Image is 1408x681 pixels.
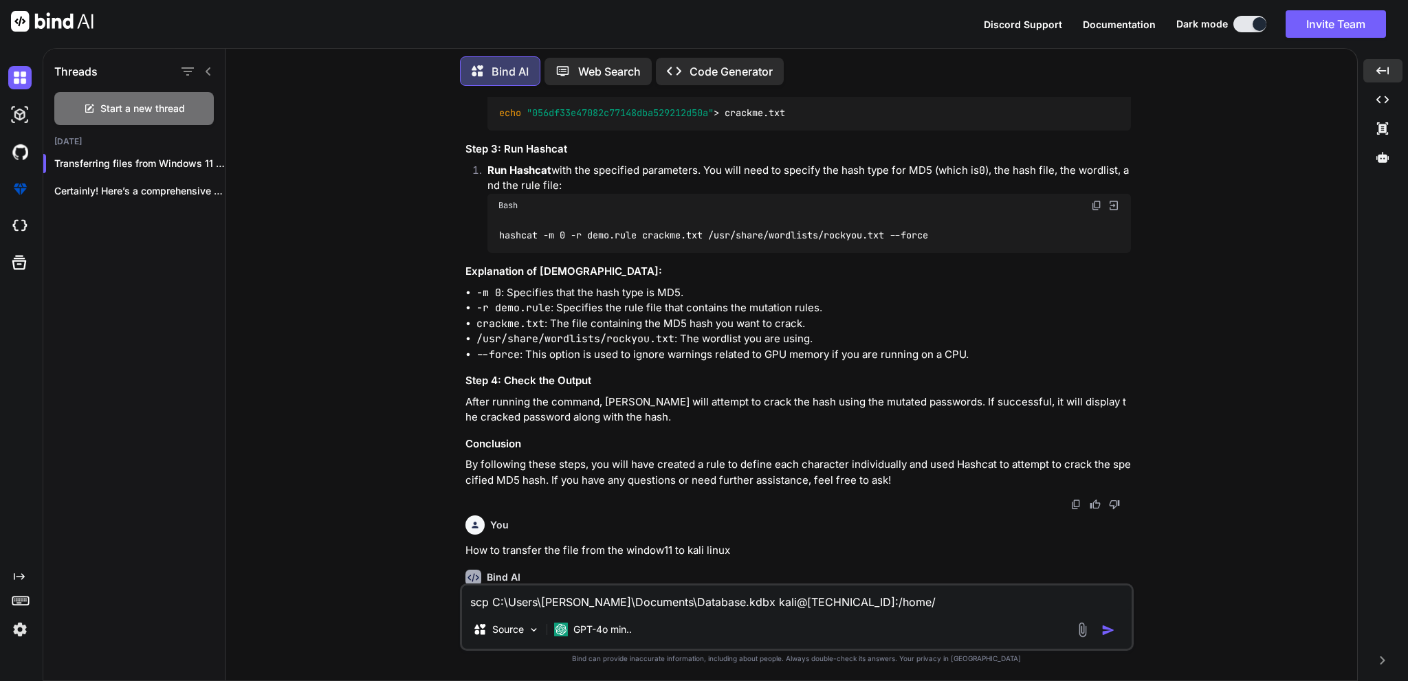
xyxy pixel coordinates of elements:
p: Web Search [578,63,641,80]
button: Invite Team [1286,10,1386,38]
textarea: scp C:\Users\[PERSON_NAME]\Documents\Database.kdbx kali@[TECHNICAL_ID]:/home/ [462,585,1132,610]
img: copy [1070,499,1081,510]
p: GPT-4o min.. [573,623,632,636]
img: copy [1091,200,1102,211]
p: Bind can provide inaccurate information, including about people. Always double-check its answers.... [460,654,1134,664]
h3: Conclusion [465,436,1131,452]
p: Transferring files from Windows 11 to Ka... [54,157,225,170]
code: /usr/share/wordlists/rockyou.txt [476,332,674,346]
li: with the specified parameters. You will need to specify the hash type for MD5 (which is ), the ha... [476,163,1131,253]
p: How to transfer the file from the window11 to kali linux [465,543,1131,559]
li: : Specifies that the hash type is MD5. [476,285,1131,301]
img: darkChat [8,66,32,89]
p: By following these steps, you will have created a rule to define each character individually and ... [465,457,1131,488]
span: Discord Support [984,19,1062,30]
h1: Threads [54,63,98,80]
img: dislike [1109,499,1120,510]
p: Code Generator [690,63,773,80]
img: Bind AI [11,11,93,32]
li: : The file containing the MD5 hash you want to crack. [476,316,1131,332]
img: premium [8,177,32,201]
code: crackme.txt [476,317,544,331]
p: Certainly! Here’s a comprehensive list o... [54,184,225,198]
button: Discord Support [984,17,1062,32]
h2: [DATE] [43,136,225,147]
span: Documentation [1083,19,1156,30]
img: cloudideIcon [8,214,32,238]
code: -m 0 [476,286,501,300]
h3: Step 4: Check the Output [465,373,1131,389]
h6: Bind AI [487,570,520,584]
span: Start a new thread [100,102,185,115]
li: : The wordlist you are using. [476,331,1131,347]
img: icon [1101,623,1115,637]
p: After running the command, [PERSON_NAME] will attempt to crack the hash using the mutated passwor... [465,394,1131,425]
img: darkAi-studio [8,103,32,126]
code: > crackme.txt [498,106,786,120]
span: echo [499,107,521,119]
li: : Specifies the rule file that contains the mutation rules. [476,300,1131,316]
img: like [1090,499,1101,510]
code: hashcat -m 0 -r demo.rule crackme.txt /usr/share/wordlists/rockyou.txt --force [498,228,929,243]
h3: Step 3: Run Hashcat [465,142,1131,157]
img: Pick Models [528,624,540,636]
h3: Explanation of [DEMOGRAPHIC_DATA]: [465,264,1131,280]
code: -r demo.rule [476,301,551,315]
p: Bind AI [492,63,529,80]
code: 0 [979,164,985,177]
li: : This option is used to ignore warnings related to GPU memory if you are running on a CPU. [476,347,1131,363]
img: attachment [1075,622,1090,638]
span: Bash [498,200,518,211]
img: Open in Browser [1108,199,1120,212]
span: Dark mode [1176,17,1228,31]
img: settings [8,618,32,641]
code: --force [476,348,520,361]
img: githubDark [8,140,32,164]
strong: Run Hashcat [487,164,551,177]
p: Source [492,623,524,636]
img: GPT-4o mini [554,623,568,636]
button: Documentation [1083,17,1156,32]
span: "056df33e47082c77148dba529212d50a" [527,107,714,119]
h6: You [490,518,509,532]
